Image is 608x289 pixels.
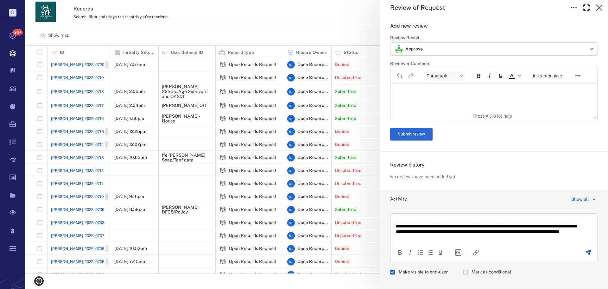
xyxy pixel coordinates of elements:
[437,249,444,256] button: Underline
[454,249,462,256] button: Insert template
[396,249,404,256] button: Bold
[530,71,565,80] button: Insert template
[390,22,598,30] h6: Add new review
[473,71,484,80] button: Bold
[533,73,562,78] span: Insert template
[14,4,27,10] span: Help
[13,29,23,36] span: 99+
[593,113,597,119] div: Press the Up and Down arrow keys to resize the editor.
[405,71,416,80] button: Redo
[463,266,516,278] div: Comment will be marked as non-final decision
[580,1,593,14] button: Toggle Fullscreen
[427,249,434,256] div: Numbered list
[573,71,583,80] button: Reveal or hide additional toolbar items
[390,83,598,112] iframe: Rich Text Area
[406,249,414,256] button: Italic
[390,174,456,180] p: No reviews have been added yet.
[459,114,526,119] div: Press Alt+0 for help
[390,35,598,41] h6: Review Result
[390,128,433,141] button: Submit review
[405,46,423,52] p: Approve
[495,71,506,80] button: Underline
[484,71,495,80] button: Italic
[472,249,480,256] button: Insert/edit link
[416,249,424,256] div: Bullet list
[399,269,448,275] span: Make visible to end-user
[593,1,605,14] button: Close
[567,1,580,14] button: Toggle to Edit Boxes
[394,71,405,80] button: Undo
[390,266,453,278] div: Citizen will see comment
[585,249,592,256] button: Send the comment
[571,195,589,203] div: Show all
[390,196,407,202] h6: Activity
[472,269,511,275] span: Mark as conditional
[390,214,598,244] iframe: Rich Text Area
[390,61,598,67] h6: Reviewer Comment
[427,73,458,78] span: Paragraph
[390,161,598,169] h6: Review history
[506,71,522,80] div: Text color Black
[9,9,16,16] p: D
[390,4,445,12] h5: Review of Request
[424,71,465,80] button: Block Paragraph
